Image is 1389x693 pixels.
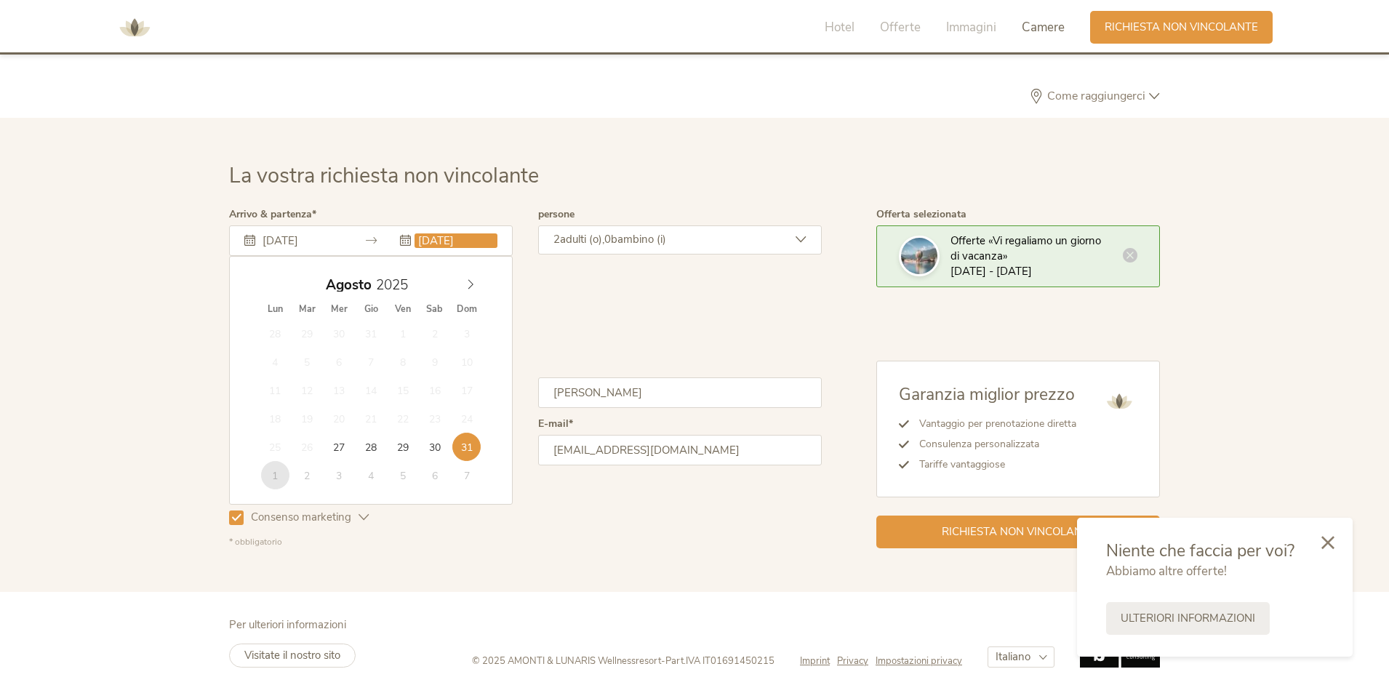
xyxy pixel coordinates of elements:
[372,276,420,295] input: Year
[909,454,1076,475] li: Tariffe vantaggiose
[901,238,937,274] img: La vostra richiesta non vincolante
[388,404,417,433] span: Agosto 22, 2025
[356,319,385,348] span: Luglio 31, 2025
[326,279,372,292] span: Agosto
[388,461,417,489] span: Settembre 5, 2025
[261,433,289,461] span: Agosto 25, 2025
[415,233,497,248] input: Partenza
[837,654,868,668] span: Privacy
[1106,540,1294,562] span: Niente che faccia per voi?
[420,433,449,461] span: Agosto 30, 2025
[950,264,1032,279] span: [DATE] - [DATE]
[356,461,385,489] span: Settembre 4, 2025
[261,404,289,433] span: Agosto 18, 2025
[293,348,321,376] span: Agosto 5, 2025
[946,19,996,36] span: Immagini
[293,404,321,433] span: Agosto 19, 2025
[452,404,481,433] span: Agosto 24, 2025
[604,232,611,247] span: 0
[553,232,560,247] span: 2
[1105,20,1258,35] span: Richiesta non vincolante
[229,536,822,548] div: * obbligatorio
[113,22,156,32] a: AMONTI & LUNARIS Wellnessresort
[324,376,353,404] span: Agosto 13, 2025
[825,19,854,36] span: Hotel
[324,433,353,461] span: Agosto 27, 2025
[355,305,387,314] span: Gio
[452,461,481,489] span: Settembre 7, 2025
[419,305,451,314] span: Sab
[1121,611,1255,626] span: Ulteriori informazioni
[909,434,1076,454] li: Consulenza personalizzata
[356,348,385,376] span: Agosto 7, 2025
[538,435,822,465] input: E-mail
[387,305,419,314] span: Ven
[880,19,921,36] span: Offerte
[259,305,291,314] span: Lun
[229,617,346,632] span: Per ulteriori informazioni
[293,376,321,404] span: Agosto 12, 2025
[293,319,321,348] span: Luglio 29, 2025
[420,404,449,433] span: Agosto 23, 2025
[452,376,481,404] span: Agosto 17, 2025
[837,654,876,668] a: Privacy
[259,233,342,248] input: Arrivo
[356,376,385,404] span: Agosto 14, 2025
[356,404,385,433] span: Agosto 21, 2025
[420,461,449,489] span: Settembre 6, 2025
[950,233,1101,263] span: Offerte «Vi regaliamo un giorno di vacanza»
[560,232,604,247] span: adulti (o),
[665,654,774,668] span: Part.IVA IT01691450215
[800,654,837,668] a: Imprint
[1022,19,1065,36] span: Camere
[244,510,359,525] span: Consenso marketing
[261,348,289,376] span: Agosto 4, 2025
[1106,563,1227,580] span: Abbiamo altre offerte!
[388,319,417,348] span: Agosto 1, 2025
[229,209,316,220] label: Arrivo & partenza
[293,461,321,489] span: Settembre 2, 2025
[538,377,822,408] input: Cognome
[661,654,665,668] span: -
[909,414,1076,434] li: Vantaggio per prenotazione diretta
[420,319,449,348] span: Agosto 2, 2025
[1101,383,1137,420] img: AMONTI & LUNARIS Wellnessresort
[538,209,575,220] label: persone
[452,433,481,461] span: Agosto 31, 2025
[388,348,417,376] span: Agosto 8, 2025
[899,383,1075,406] span: Garanzia miglior prezzo
[420,348,449,376] span: Agosto 9, 2025
[611,232,666,247] span: bambino (i)
[293,433,321,461] span: Agosto 26, 2025
[324,348,353,376] span: Agosto 6, 2025
[113,6,156,49] img: AMONTI & LUNARIS Wellnessresort
[261,461,289,489] span: Settembre 1, 2025
[420,376,449,404] span: Agosto 16, 2025
[323,305,355,314] span: Mer
[324,461,353,489] span: Settembre 3, 2025
[452,319,481,348] span: Agosto 3, 2025
[538,419,573,429] label: E-mail
[261,319,289,348] span: Luglio 28, 2025
[472,654,661,668] span: © 2025 AMONTI & LUNARIS Wellnessresort
[800,654,830,668] span: Imprint
[324,404,353,433] span: Agosto 20, 2025
[451,305,483,314] span: Dom
[244,648,340,662] span: Visitate il nostro sito
[291,305,323,314] span: Mar
[356,433,385,461] span: Agosto 28, 2025
[261,376,289,404] span: Agosto 11, 2025
[876,207,966,221] span: Offerta selezionata
[388,376,417,404] span: Agosto 15, 2025
[388,433,417,461] span: Agosto 29, 2025
[229,161,539,190] span: La vostra richiesta non vincolante
[942,524,1095,540] span: Richiesta non vincolante
[452,348,481,376] span: Agosto 10, 2025
[1106,602,1270,635] a: Ulteriori informazioni
[876,654,962,668] a: Impostazioni privacy
[229,644,356,668] a: Visitate il nostro sito
[324,319,353,348] span: Luglio 30, 2025
[1044,90,1149,102] span: Come raggiungerci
